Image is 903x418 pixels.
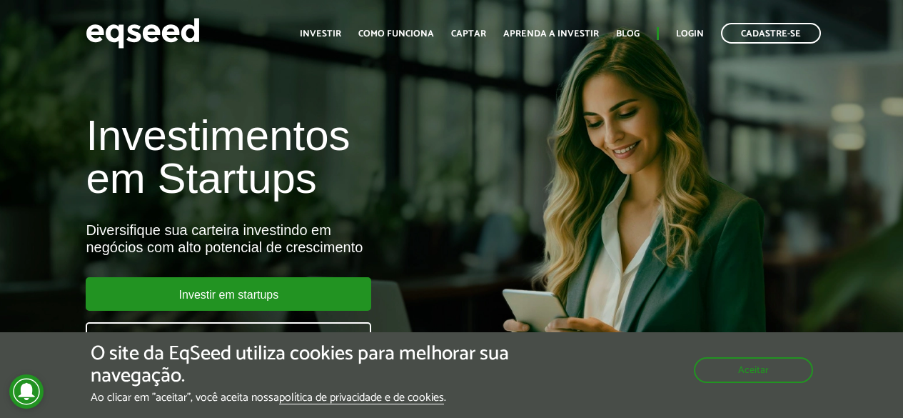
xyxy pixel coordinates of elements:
a: Como funciona [358,29,434,39]
a: Aprenda a investir [503,29,599,39]
div: Diversifique sua carteira investindo em negócios com alto potencial de crescimento [86,222,516,256]
button: Aceitar [694,357,813,383]
a: Investir em startups [86,277,371,311]
img: EqSeed [86,14,200,52]
a: Captar investimentos [86,322,371,356]
h1: Investimentos em Startups [86,114,516,200]
p: Ao clicar em "aceitar", você aceita nossa . [91,391,524,404]
h5: O site da EqSeed utiliza cookies para melhorar sua navegação. [91,343,524,387]
a: Login [676,29,704,39]
a: Captar [451,29,486,39]
a: Cadastre-se [721,23,821,44]
a: Blog [616,29,640,39]
a: política de privacidade e de cookies [279,392,444,404]
a: Investir [300,29,341,39]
